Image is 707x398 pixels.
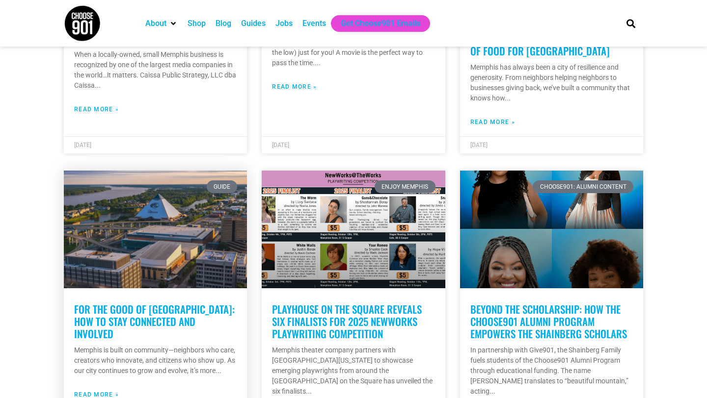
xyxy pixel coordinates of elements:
span: [DATE] [272,142,289,149]
a: Playhouse on the Square Reveals Six Finalists for 2025 NewWorks Playwriting Competition [272,301,422,341]
div: About [140,15,183,32]
a: Guides [241,18,266,29]
p: Memphis theater company partners with [GEOGRAPHIC_DATA][US_STATE] to showcase emerging playwright... [272,345,435,397]
p: When a locally-owned, small Memphis business is recognized by one of the largest media companies ... [74,50,237,91]
div: Enjoy Memphis [375,180,435,193]
p: In partnership with Give901, the Shainberg Family fuels students of the Choose901 Alumni Program ... [470,345,633,397]
a: About [145,18,166,29]
p: Memphis has always been a city of resilience and generosity. From neighbors helping neighbors to ... [470,62,633,103]
a: Read more about Memphis Business Gains National Recognition [74,105,119,114]
p: Memphis has a bunch of free movies (and movies for the low) just for you! A movie is the perfect ... [272,37,435,68]
a: Read more about Free Movies in Memphis [272,82,317,91]
span: [DATE] [470,142,488,149]
div: Choose901: Alumni Content [533,180,633,193]
a: Jobs [275,18,293,29]
a: For the Good of [GEOGRAPHIC_DATA]: How to Stay Connected and Involved [74,301,235,341]
a: Read more about From waste to worth: How Project Green Fork rescued 250,000 pounds of food for Me... [470,118,515,126]
span: [DATE] [74,142,91,149]
nav: Main nav [140,15,610,32]
a: Shainberg Scholars Featured [460,171,643,288]
div: Search [623,15,639,31]
a: Beyond the Scholarship: How the Choose901 Alumni Program empowers the Shainberg Scholars [470,301,627,341]
p: Memphis is built on community—neighbors who care, creators who innovate, and citizens who show up... [74,345,237,376]
div: Guide [207,180,238,193]
a: Events [302,18,326,29]
a: Blog [216,18,231,29]
a: Get Choose901 Emails [341,18,420,29]
a: Shop [188,18,206,29]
